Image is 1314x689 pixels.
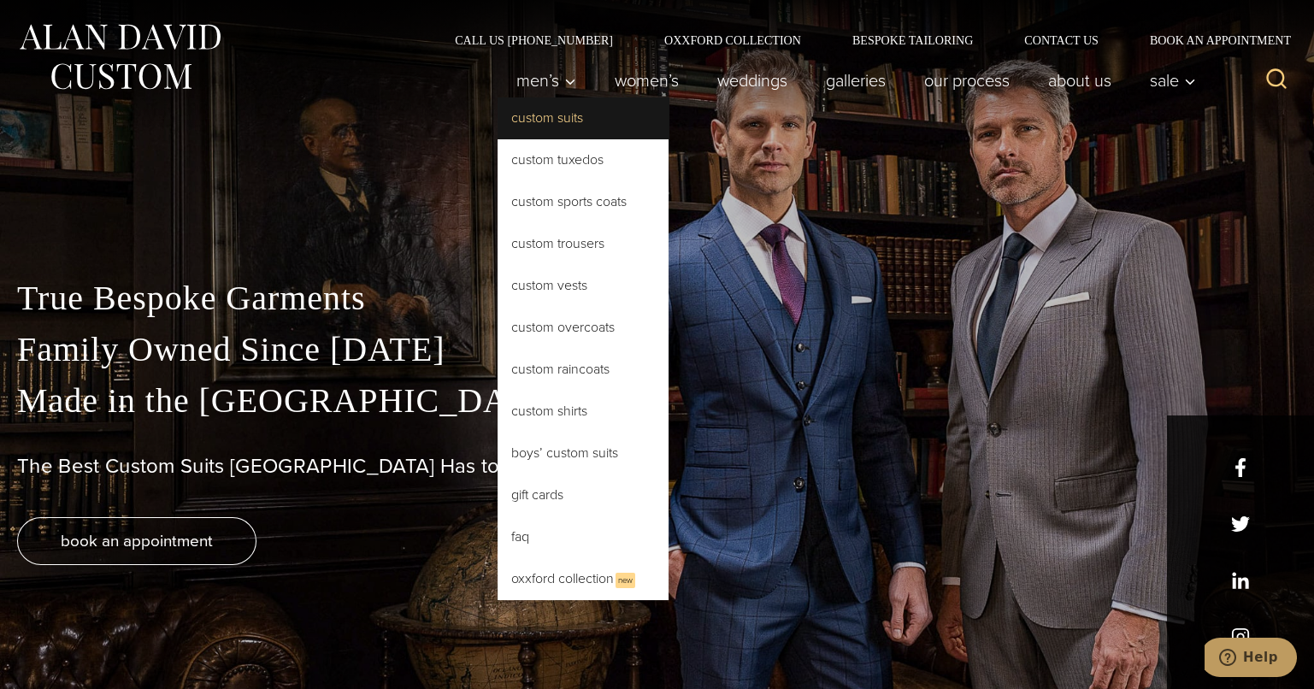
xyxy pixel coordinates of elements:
a: Custom Tuxedos [498,139,669,180]
a: Custom Shirts [498,391,669,432]
a: Galleries [807,63,905,97]
a: Oxxford Collection [639,34,827,46]
a: Custom Overcoats [498,307,669,348]
button: Sale sub menu toggle [1131,63,1205,97]
a: Women’s [596,63,698,97]
button: Men’s sub menu toggle [498,63,596,97]
a: Boys’ Custom Suits [498,433,669,474]
a: Book an Appointment [1124,34,1297,46]
a: Gift Cards [498,474,669,515]
a: Oxxford CollectionNew [498,558,669,600]
iframe: Opens a widget where you can chat to one of our agents [1205,638,1297,680]
a: About Us [1029,63,1131,97]
a: Custom Trousers [498,223,669,264]
a: book an appointment [17,517,256,565]
a: Custom Raincoats [498,349,669,390]
button: View Search Form [1256,60,1297,101]
a: Our Process [905,63,1029,97]
a: Call Us [PHONE_NUMBER] [429,34,639,46]
span: New [616,573,635,588]
a: FAQ [498,516,669,557]
span: book an appointment [61,528,213,553]
img: Alan David Custom [17,19,222,95]
a: Contact Us [999,34,1124,46]
a: Custom Vests [498,265,669,306]
a: Custom Sports Coats [498,181,669,222]
a: Bespoke Tailoring [827,34,999,46]
a: weddings [698,63,807,97]
a: Custom Suits [498,97,669,138]
nav: Secondary Navigation [429,34,1297,46]
nav: Primary Navigation [498,63,1205,97]
p: True Bespoke Garments Family Owned Since [DATE] Made in the [GEOGRAPHIC_DATA] [17,273,1297,427]
h1: The Best Custom Suits [GEOGRAPHIC_DATA] Has to Offer [17,454,1297,479]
